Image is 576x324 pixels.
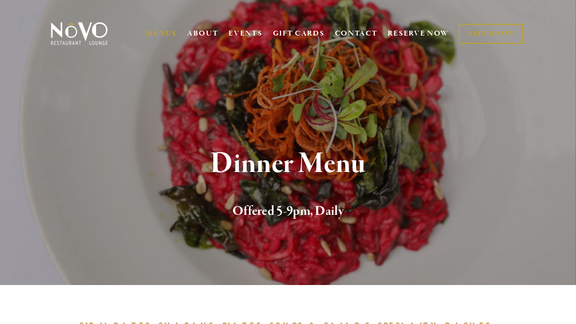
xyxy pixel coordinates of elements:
[63,201,513,222] h2: Offered 5-9pm, Daily
[459,24,523,44] a: ORDER NOW
[187,29,219,38] a: ABOUT
[388,24,449,43] a: RESERVE NOW
[335,24,378,43] a: CONTACT
[228,29,262,38] a: EVENTS
[63,148,513,180] h1: Dinner Menu
[49,21,110,46] img: Novo Restaurant &amp; Lounge
[146,29,177,38] a: MENUS
[273,24,325,43] a: GIFT CARDS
